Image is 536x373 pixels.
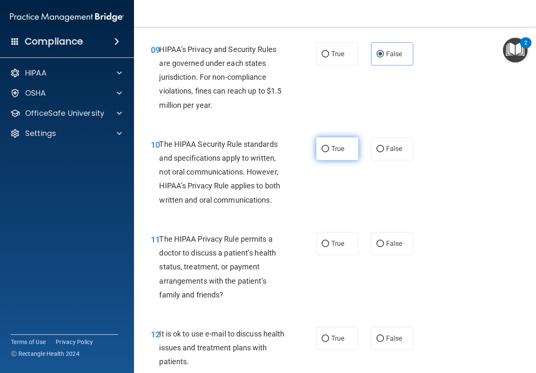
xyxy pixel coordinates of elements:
h4: Compliance [25,36,83,47]
span: True [331,50,344,58]
span: True [331,240,344,248]
input: True [322,51,329,57]
input: False [376,336,384,342]
p: Settings [25,128,56,138]
span: 10 [151,140,160,150]
a: Settings [10,128,122,138]
span: False [386,145,402,153]
input: False [376,241,384,247]
a: OSHA [10,88,122,98]
input: False [376,51,384,57]
span: True [331,145,344,153]
span: HIPAA’s Privacy and Security Rules are governed under each states jurisdiction. For non-complianc... [159,45,281,110]
input: True [322,241,329,247]
a: Terms of Use [11,338,46,346]
input: False [376,146,384,152]
span: 09 [151,45,160,55]
span: False [386,240,402,248]
span: The HIPAA Security Rule standards and specifications apply to written, not oral communications. H... [159,140,280,204]
span: True [331,334,344,342]
a: OfficeSafe University [10,108,122,118]
span: Ⓒ Rectangle Health 2024 [11,350,80,358]
p: OfficeSafe University [25,108,104,118]
a: HIPAA [10,68,122,78]
div: 2 [524,43,527,54]
span: False [386,50,402,58]
span: The HIPAA Privacy Rule permits a doctor to discuss a patient’s health status, treatment, or payme... [159,235,276,299]
span: False [386,334,402,342]
button: Open Resource Center, 2 new notifications [503,38,528,63]
img: PMB logo [10,9,124,26]
p: HIPAA [25,68,46,78]
a: Privacy Policy [56,338,93,346]
input: True [322,146,329,152]
p: OSHA [25,88,46,98]
span: 11 [151,235,160,245]
input: True [322,336,329,342]
span: 12 [151,329,160,339]
span: It is ok to use e-mail to discuss health issues and treatment plans with patients. [159,329,284,366]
